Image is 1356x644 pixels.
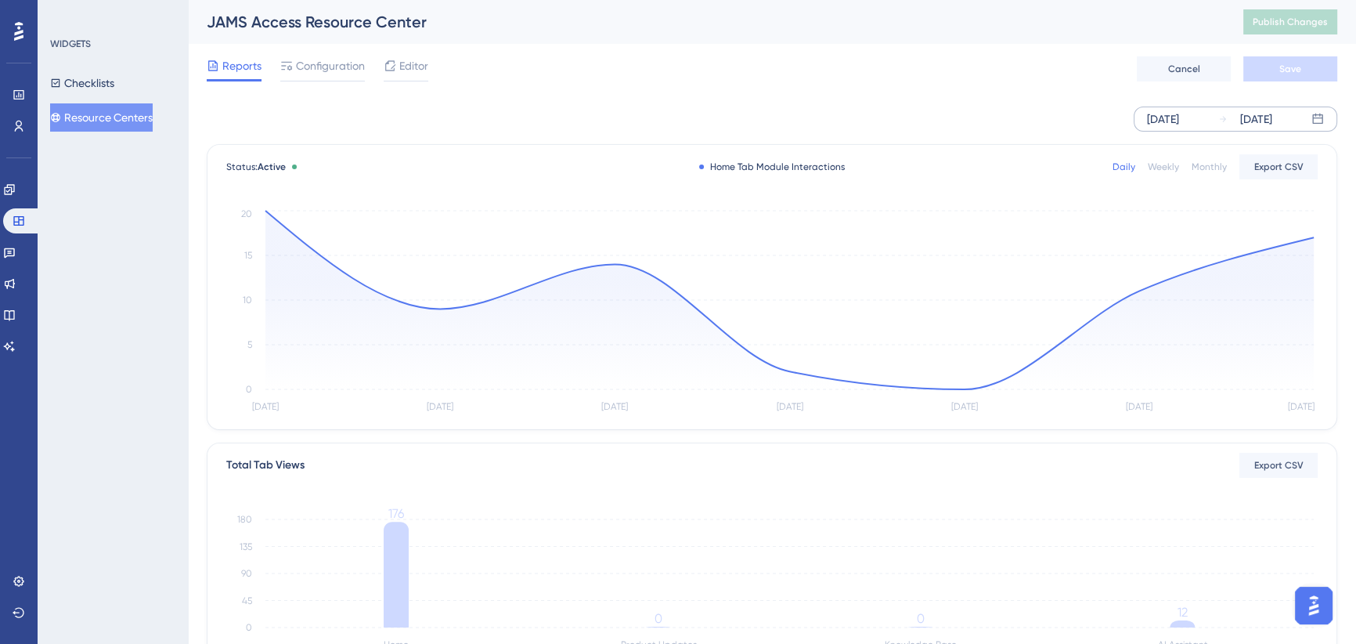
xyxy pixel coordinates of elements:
button: Save [1243,56,1337,81]
div: Weekly [1148,161,1179,173]
tspan: 90 [241,568,252,579]
span: Reports [222,56,261,75]
tspan: [DATE] [252,401,279,412]
tspan: 45 [242,595,252,606]
div: Total Tab Views [226,456,305,475]
span: Export CSV [1254,161,1304,173]
span: Cancel [1168,63,1200,75]
tspan: 0 [246,384,252,395]
span: Export CSV [1254,459,1304,472]
tspan: [DATE] [1288,401,1315,412]
tspan: 10 [243,295,252,306]
button: Resource Centers [50,103,153,132]
div: Monthly [1192,161,1227,173]
tspan: [DATE] [1126,401,1152,412]
button: Export CSV [1239,154,1318,179]
div: [DATE] [1147,110,1179,128]
tspan: 5 [247,339,252,350]
button: Cancel [1137,56,1231,81]
tspan: 0 [655,611,662,626]
div: JAMS Access Resource Center [207,11,1204,33]
div: WIDGETS [50,38,91,50]
tspan: 12 [1177,605,1188,620]
tspan: 0 [246,622,252,633]
tspan: [DATE] [777,401,803,412]
tspan: 180 [237,514,252,525]
tspan: 135 [240,541,252,552]
span: Save [1279,63,1301,75]
span: Publish Changes [1253,16,1328,28]
tspan: [DATE] [951,401,978,412]
button: Checklists [50,69,114,97]
div: Home Tab Module Interactions [699,161,845,173]
tspan: [DATE] [427,401,453,412]
tspan: 176 [388,506,404,521]
iframe: UserGuiding AI Assistant Launcher [1290,582,1337,629]
span: Active [258,161,286,172]
span: Editor [399,56,428,75]
button: Publish Changes [1243,9,1337,34]
span: Status: [226,161,286,173]
div: [DATE] [1240,110,1272,128]
button: Export CSV [1239,453,1318,478]
div: Daily [1113,161,1135,173]
tspan: [DATE] [601,401,628,412]
tspan: 0 [917,611,925,626]
tspan: 20 [241,208,252,219]
span: Configuration [296,56,365,75]
tspan: 15 [244,250,252,261]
